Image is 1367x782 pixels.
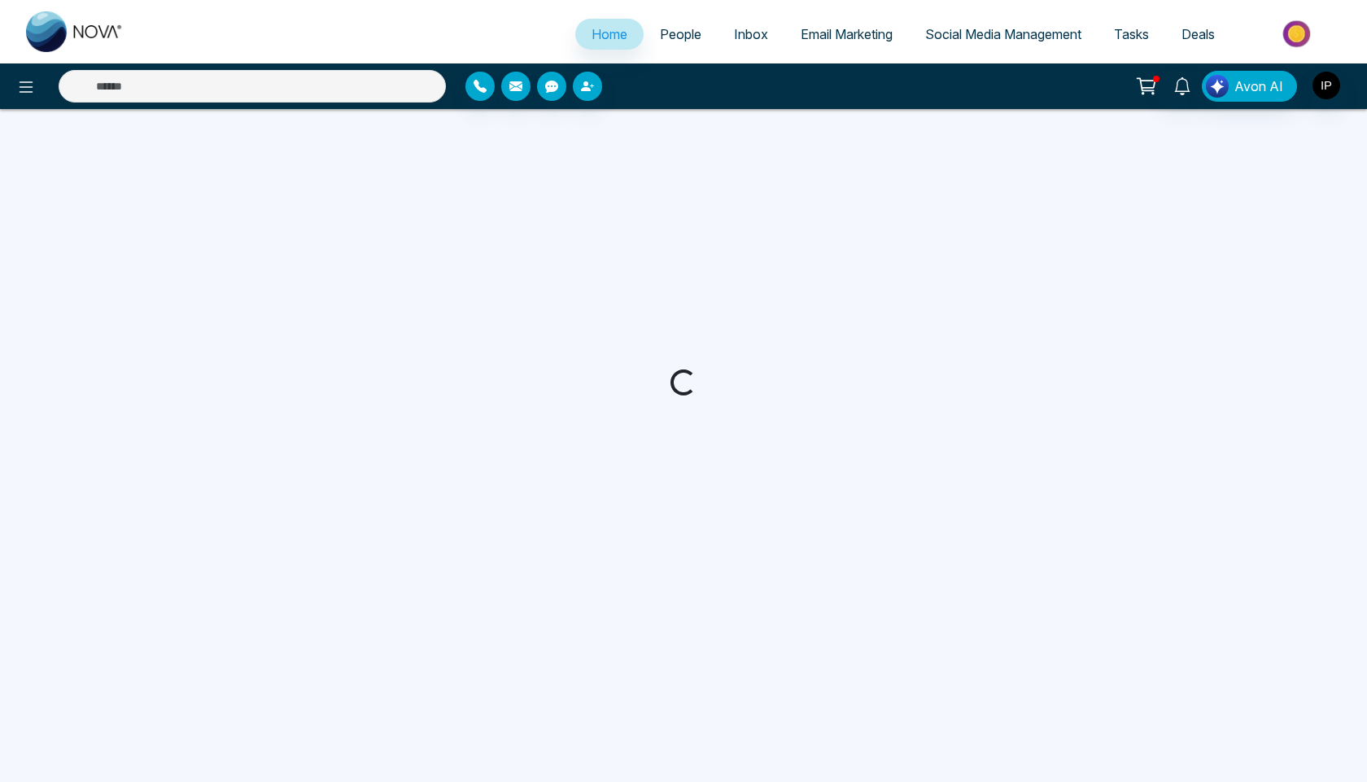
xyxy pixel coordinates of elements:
[925,26,1081,42] span: Social Media Management
[1098,19,1165,50] a: Tasks
[1114,26,1149,42] span: Tasks
[26,11,124,52] img: Nova CRM Logo
[1165,19,1231,50] a: Deals
[660,26,701,42] span: People
[644,19,718,50] a: People
[575,19,644,50] a: Home
[1202,71,1297,102] button: Avon AI
[909,19,1098,50] a: Social Media Management
[1312,72,1340,99] img: User Avatar
[592,26,627,42] span: Home
[718,19,784,50] a: Inbox
[1181,26,1215,42] span: Deals
[1234,76,1283,96] span: Avon AI
[801,26,893,42] span: Email Marketing
[1206,75,1229,98] img: Lead Flow
[784,19,909,50] a: Email Marketing
[1239,15,1357,52] img: Market-place.gif
[734,26,768,42] span: Inbox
